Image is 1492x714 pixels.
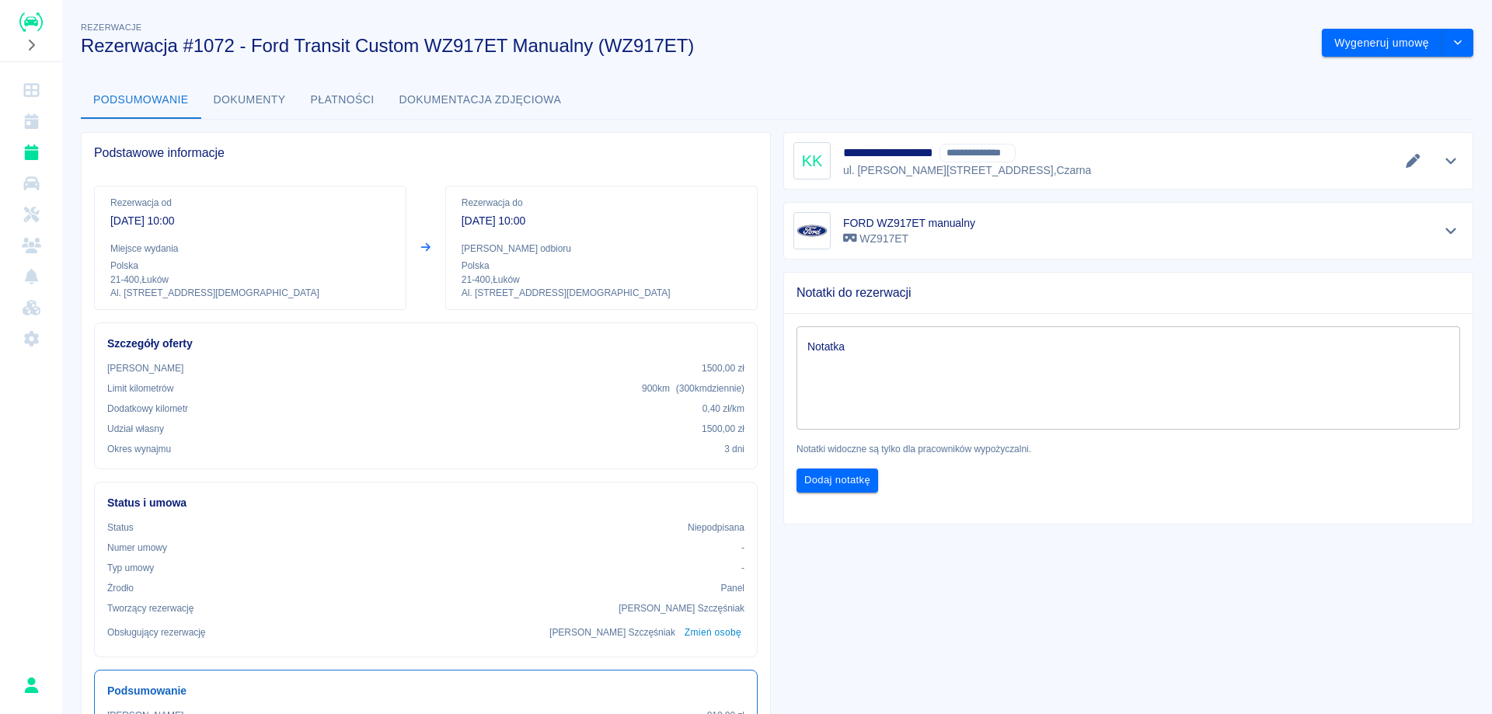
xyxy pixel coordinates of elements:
[81,35,1309,57] h3: Rezerwacja #1072 - Ford Transit Custom WZ917ET Manualny (WZ917ET)
[797,442,1460,456] p: Notatki widoczne są tylko dla pracowników wypożyczalni.
[110,287,390,300] p: Al. [STREET_ADDRESS][DEMOGRAPHIC_DATA]
[797,285,1460,301] span: Notatki do rezerwacji
[107,402,188,416] p: Dodatkowy kilometr
[107,683,744,699] h6: Podsumowanie
[462,242,741,256] p: [PERSON_NAME] odbioru
[107,561,154,575] p: Typ umowy
[15,669,47,702] button: Sebastian Szczęśniak
[107,541,167,555] p: Numer umowy
[724,442,744,456] p: 3 dni
[107,581,134,595] p: Żrodło
[1442,29,1473,57] button: drop-down
[702,361,744,375] p: 1500,00 zł
[702,422,744,436] p: 1500,00 zł
[462,259,741,273] p: Polska
[1438,220,1464,242] button: Pokaż szczegóły
[797,215,828,246] img: Image
[797,468,878,493] button: Dodaj notatkę
[387,82,574,119] button: Dokumentacja zdjęciowa
[462,273,741,287] p: 21-400 , Łuków
[676,383,744,394] span: ( 300 km dziennie )
[110,273,390,287] p: 21-400 , Łuków
[6,137,56,168] a: Rezerwacje
[201,82,298,119] button: Dokumenty
[741,561,744,575] p: -
[843,231,975,247] p: WZ917ET
[107,422,164,436] p: Udział własny
[6,75,56,106] a: Dashboard
[642,381,744,395] p: 900 km
[6,199,56,230] a: Serwisy
[462,213,741,229] p: [DATE] 10:00
[107,601,193,615] p: Tworzący rezerwację
[19,12,43,32] img: Renthelp
[107,336,744,352] h6: Szczegóły oferty
[793,142,831,179] div: KK
[6,230,56,261] a: Klienci
[107,521,134,535] p: Status
[81,82,201,119] button: Podsumowanie
[6,106,56,137] a: Kalendarz
[843,162,1091,179] p: ul. [PERSON_NAME][STREET_ADDRESS] , Czarna
[6,292,56,323] a: Widget WWW
[462,196,741,210] p: Rezerwacja do
[843,215,975,231] h6: FORD WZ917ET manualny
[107,381,173,395] p: Limit kilometrów
[94,145,758,161] span: Podstawowe informacje
[107,495,744,511] h6: Status i umowa
[107,625,206,639] p: Obsługujący rezerwację
[702,402,744,416] p: 0,40 zł /km
[1400,150,1426,172] button: Edytuj dane
[1438,150,1464,172] button: Pokaż szczegóły
[19,35,43,55] button: Rozwiń nawigację
[721,581,745,595] p: Panel
[107,361,183,375] p: [PERSON_NAME]
[462,287,741,300] p: Al. [STREET_ADDRESS][DEMOGRAPHIC_DATA]
[549,625,675,639] p: [PERSON_NAME] Szczęśniak
[298,82,387,119] button: Płatności
[682,622,744,644] button: Zmień osobę
[688,521,744,535] p: Niepodpisana
[107,442,171,456] p: Okres wynajmu
[110,196,390,210] p: Rezerwacja od
[110,242,390,256] p: Miejsce wydania
[6,323,56,354] a: Ustawienia
[110,259,390,273] p: Polska
[1322,29,1442,57] button: Wygeneruj umowę
[6,261,56,292] a: Powiadomienia
[6,168,56,199] a: Flota
[110,213,390,229] p: [DATE] 10:00
[81,23,141,32] span: Rezerwacje
[741,541,744,555] p: -
[619,601,744,615] p: [PERSON_NAME] Szczęśniak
